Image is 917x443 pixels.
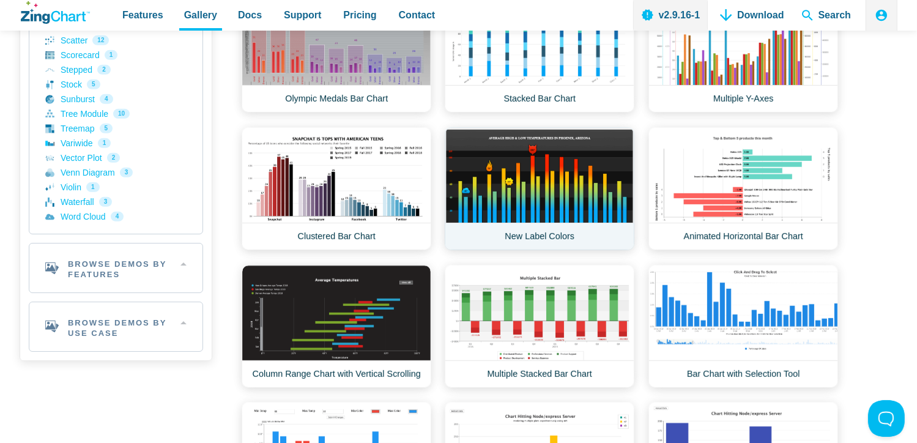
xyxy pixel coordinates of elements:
a: Animated Horizontal Bar Chart [648,127,838,250]
a: Clustered Bar Chart [242,127,431,250]
a: New Label Colors [445,127,634,250]
a: Bar Chart with Selection Tool [648,265,838,388]
a: ZingChart Logo. Click to return to the homepage [21,1,90,24]
span: Pricing [343,7,376,23]
h2: Browse Demos By Features [29,244,202,292]
h2: Browse Demos By Use Case [29,302,202,351]
a: Column Range Chart with Vertical Scrolling [242,265,431,388]
span: Support [284,7,321,23]
span: Contact [399,7,436,23]
iframe: Toggle Customer Support [868,400,905,437]
span: Docs [238,7,262,23]
a: Multiple Stacked Bar Chart [445,265,634,388]
span: Features [122,7,163,23]
span: Gallery [184,7,217,23]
